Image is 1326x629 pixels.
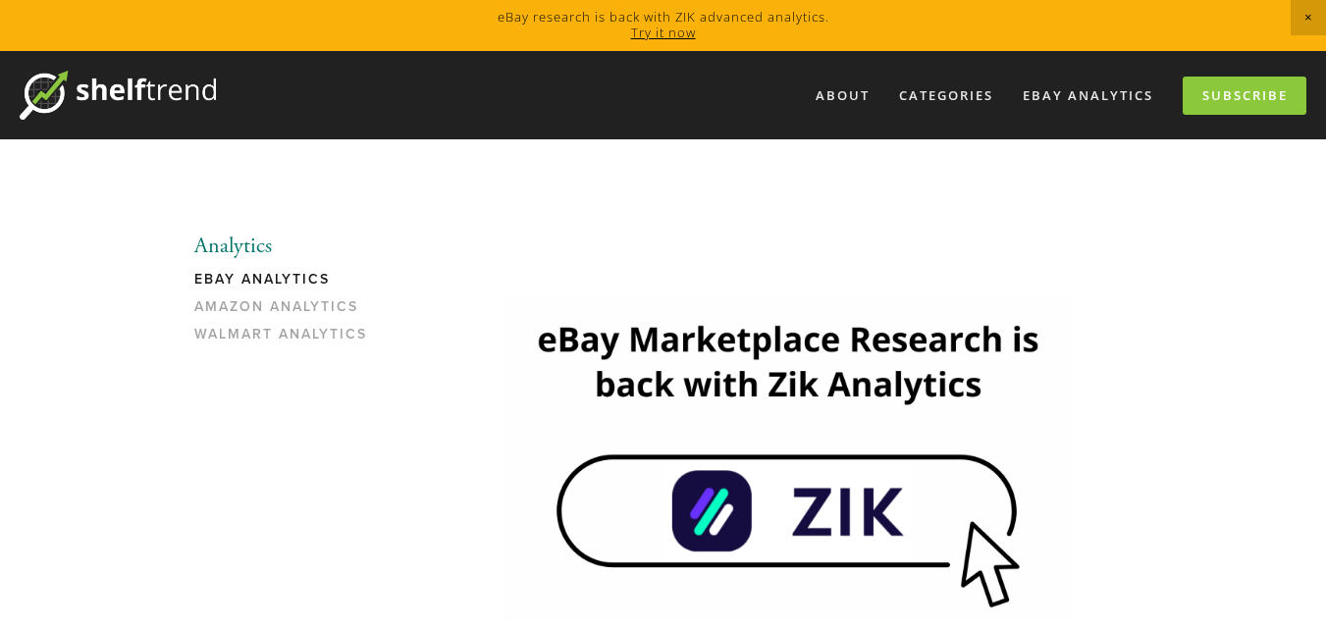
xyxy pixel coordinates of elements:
[20,71,216,120] img: ShelfTrend
[194,298,382,326] a: Amazon Analytics
[803,79,882,112] a: About
[1010,79,1166,112] a: eBay Analytics
[194,234,382,259] li: Analytics
[886,79,1006,112] div: Categories
[1183,77,1306,115] a: Subscribe
[194,326,382,353] a: Walmart Analytics
[631,24,696,41] a: Try it now
[194,271,382,298] a: eBay Analytics
[504,300,1072,619] img: Zik Analytics Sponsored Ad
